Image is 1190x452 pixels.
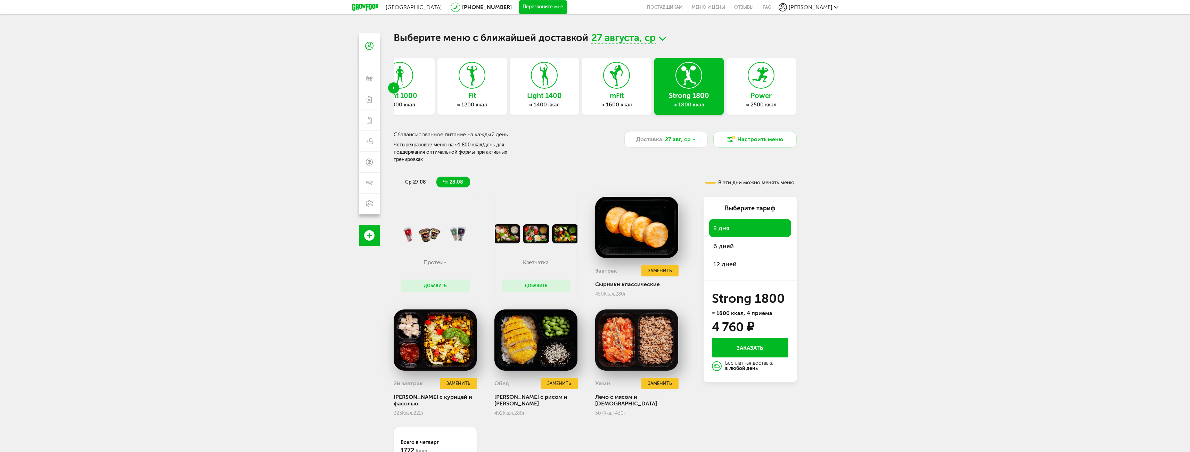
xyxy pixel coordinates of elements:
[604,410,615,416] span: Ккал,
[595,197,679,258] img: big_5rrsDeFsxAwtWuEk.png
[541,378,577,389] button: Заменить
[462,4,512,10] a: [PHONE_NUMBER]
[604,291,615,297] span: Ккал,
[388,82,399,94] div: Previous slide
[624,410,626,416] span: г
[591,33,656,44] span: 27 августа, ср
[405,179,426,185] span: ср 27.08
[494,309,578,371] img: big_2fX2LWCYjyJ3431o.png
[709,204,791,213] div: Выберите тариф
[725,361,773,371] div: Бесплатная доставка
[394,394,491,407] div: [PERSON_NAME] с курицей и фасолью
[641,378,678,389] button: Заменить
[789,4,832,10] span: [PERSON_NAME]
[727,101,796,108] div: ≈ 2500 ккал
[394,131,624,138] h3: Сбалансированное питание на каждый день
[440,378,477,389] button: Заменить
[582,101,651,108] div: ≈ 1600 ккал
[494,410,592,416] div: 492 280
[712,338,788,357] button: Заказать
[510,101,579,108] div: ≈ 1400 ккал
[519,0,567,14] button: Перезвоните мне
[394,410,491,416] div: 323 222
[402,410,413,416] span: Ккал,
[443,179,463,185] span: чт 28.08
[727,92,796,99] h3: Power
[502,280,571,292] button: Добавить
[595,309,679,371] img: big_H5sgcj8XkdOzYbdb.png
[408,259,462,266] p: Протеин
[713,260,737,268] span: 12 дней
[394,33,797,44] h1: Выберите меню с ближайшей доставкой
[394,141,537,163] div: Четырехразовое меню на ~1 800 ккал/день для поддержания оптимальной формы при активных тренировках
[595,281,679,288] div: Сырники классические
[508,259,563,266] p: Клетчатка
[595,267,617,274] h3: Завтрак
[712,310,772,316] span: ≈ 1800 ккал, 4 приёма
[365,101,435,108] div: ≈ 1000 ккал
[494,380,509,387] h3: Обед
[595,410,692,416] div: 507 430
[503,410,514,416] span: Ккал,
[494,394,592,407] div: [PERSON_NAME] с рисом и [PERSON_NAME]
[595,291,679,297] div: 450 280
[665,135,691,144] span: 27 авг, ср
[654,92,724,99] h3: Strong 1800
[713,242,734,250] span: 6 дней
[394,380,423,387] h3: 2й завтрак
[510,92,579,99] h3: Light 1400
[523,410,525,416] span: г
[654,101,724,108] div: ≈ 1800 ккал
[386,4,442,10] span: [GEOGRAPHIC_DATA]
[437,92,507,99] h3: Fit
[401,280,470,292] button: Добавить
[437,101,507,108] div: ≈ 1200 ккал
[713,131,797,148] button: Настроить меню
[595,380,610,387] h3: Ужин
[725,365,758,371] strong: в любой день
[712,322,754,333] div: 4 760 ₽
[641,265,678,277] button: Заменить
[636,135,664,144] span: Доставка:
[705,180,794,185] div: В эти дни можно менять меню
[582,92,651,99] h3: mFit
[394,309,477,371] img: big_WlfJg5Cj8dcbr8Xu.png
[713,224,729,232] span: 2 дня
[365,92,435,99] h3: Light 1000
[595,394,692,407] div: Лечо с мясом и [DEMOGRAPHIC_DATA]
[422,410,424,416] span: г
[712,293,788,304] h3: Strong 1800
[624,291,626,297] span: г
